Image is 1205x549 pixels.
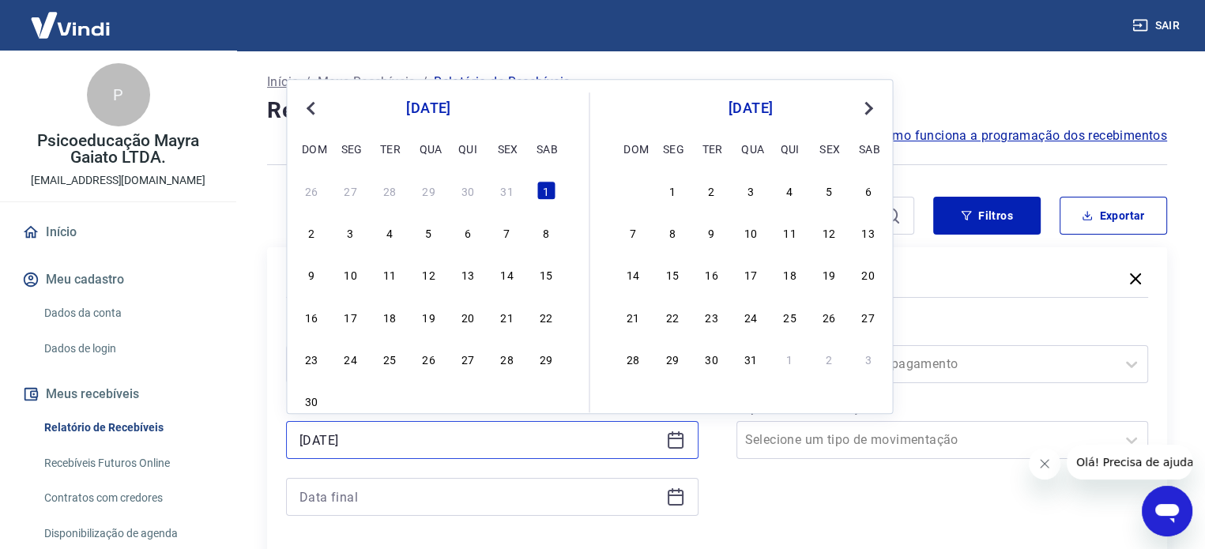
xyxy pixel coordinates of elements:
div: Choose sábado, 8 de junho de 2024 [537,223,555,242]
a: Início [267,73,299,92]
div: Choose domingo, 9 de junho de 2024 [302,265,321,284]
div: Choose domingo, 16 de junho de 2024 [302,307,321,326]
div: month 2024-07 [622,179,880,370]
div: Choose quinta-feira, 18 de julho de 2024 [781,265,800,284]
div: Choose quinta-feira, 27 de junho de 2024 [458,349,477,368]
div: Choose sábado, 29 de junho de 2024 [537,349,555,368]
button: Meus recebíveis [19,377,217,412]
div: Choose quarta-feira, 29 de maio de 2024 [419,181,438,200]
div: seg [341,139,360,158]
a: Relatório de Recebíveis [38,412,217,444]
div: Choose sexta-feira, 28 de junho de 2024 [497,349,516,368]
div: Choose sexta-feira, 19 de julho de 2024 [819,265,838,284]
div: qua [419,139,438,158]
button: Sair [1129,11,1186,40]
div: month 2024-06 [299,179,557,412]
div: Choose segunda-feira, 27 de maio de 2024 [341,181,360,200]
div: seg [663,139,682,158]
div: sab [537,139,555,158]
div: [DATE] [299,99,557,118]
p: / [305,73,311,92]
div: ter [380,139,399,158]
div: Choose sexta-feira, 31 de maio de 2024 [497,181,516,200]
div: Choose quarta-feira, 26 de junho de 2024 [419,349,438,368]
div: Choose sexta-feira, 7 de junho de 2024 [497,223,516,242]
div: Choose terça-feira, 2 de julho de 2024 [380,392,399,411]
div: qui [781,139,800,158]
div: Choose terça-feira, 23 de julho de 2024 [702,307,721,326]
div: Choose quinta-feira, 4 de julho de 2024 [458,392,477,411]
a: Meus Recebíveis [318,73,416,92]
button: Previous Month [301,99,320,118]
div: Choose terça-feira, 11 de junho de 2024 [380,265,399,284]
div: Choose quinta-feira, 13 de junho de 2024 [458,265,477,284]
div: Choose quarta-feira, 17 de julho de 2024 [741,265,760,284]
div: Choose terça-feira, 30 de julho de 2024 [702,349,721,368]
div: Choose terça-feira, 4 de junho de 2024 [380,223,399,242]
div: Choose terça-feira, 25 de junho de 2024 [380,349,399,368]
div: Choose domingo, 21 de julho de 2024 [623,307,642,326]
div: Choose domingo, 7 de julho de 2024 [623,223,642,242]
div: Choose quarta-feira, 5 de junho de 2024 [419,223,438,242]
div: dom [302,139,321,158]
a: Dados da conta [38,297,217,329]
div: sab [859,139,878,158]
div: Choose sábado, 6 de julho de 2024 [859,181,878,200]
div: Choose domingo, 30 de junho de 2024 [302,392,321,411]
p: [EMAIL_ADDRESS][DOMAIN_NAME] [31,172,205,189]
div: Choose sábado, 27 de julho de 2024 [859,307,878,326]
button: Next Month [859,99,878,118]
div: Choose segunda-feira, 29 de julho de 2024 [663,349,682,368]
div: Choose terça-feira, 28 de maio de 2024 [380,181,399,200]
div: Choose segunda-feira, 22 de julho de 2024 [663,307,682,326]
div: Choose sexta-feira, 12 de julho de 2024 [819,223,838,242]
div: Choose sexta-feira, 2 de agosto de 2024 [819,349,838,368]
div: [DATE] [622,99,880,118]
div: qua [741,139,760,158]
div: Choose domingo, 23 de junho de 2024 [302,349,321,368]
div: Choose quinta-feira, 20 de junho de 2024 [458,307,477,326]
input: Data final [299,485,660,509]
p: Psicoeducação Mayra Gaiato LTDA. [13,133,224,166]
p: Relatório de Recebíveis [434,73,570,92]
div: Choose quinta-feira, 25 de julho de 2024 [781,307,800,326]
span: Olá! Precisa de ajuda? [9,11,133,24]
div: Choose segunda-feira, 17 de junho de 2024 [341,307,360,326]
div: Choose sábado, 1 de junho de 2024 [537,181,555,200]
iframe: Botão para abrir a janela de mensagens [1142,486,1192,536]
h4: Relatório de Recebíveis [267,95,1167,126]
div: Choose quinta-feira, 6 de junho de 2024 [458,223,477,242]
a: Contratos com credores [38,482,217,514]
div: Choose terça-feira, 18 de junho de 2024 [380,307,399,326]
div: ter [702,139,721,158]
a: Saiba como funciona a programação dos recebimentos [841,126,1167,145]
div: Choose sábado, 20 de julho de 2024 [859,265,878,284]
div: Choose sexta-feira, 26 de julho de 2024 [819,307,838,326]
div: Choose sábado, 3 de agosto de 2024 [859,349,878,368]
a: Dados de login [38,333,217,365]
div: Choose sexta-feira, 14 de junho de 2024 [497,265,516,284]
a: Recebíveis Futuros Online [38,447,217,479]
div: Choose quarta-feira, 31 de julho de 2024 [741,349,760,368]
div: Choose sexta-feira, 21 de junho de 2024 [497,307,516,326]
label: Forma de Pagamento [740,323,1146,342]
div: Choose segunda-feira, 10 de junho de 2024 [341,265,360,284]
div: Choose sexta-feira, 5 de julho de 2024 [497,392,516,411]
div: Choose segunda-feira, 24 de junho de 2024 [341,349,360,368]
div: Choose terça-feira, 2 de julho de 2024 [702,181,721,200]
div: Choose quinta-feira, 4 de julho de 2024 [781,181,800,200]
div: sex [819,139,838,158]
label: Tipo de Movimentação [740,399,1146,418]
img: Vindi [19,1,122,49]
div: Choose segunda-feira, 3 de junho de 2024 [341,223,360,242]
a: Início [19,215,217,250]
div: Choose domingo, 28 de julho de 2024 [623,349,642,368]
div: Choose quinta-feira, 1 de agosto de 2024 [781,349,800,368]
div: Choose segunda-feira, 1 de julho de 2024 [663,181,682,200]
button: Filtros [933,197,1041,235]
div: sex [497,139,516,158]
div: Choose domingo, 14 de julho de 2024 [623,265,642,284]
div: Choose segunda-feira, 8 de julho de 2024 [663,223,682,242]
